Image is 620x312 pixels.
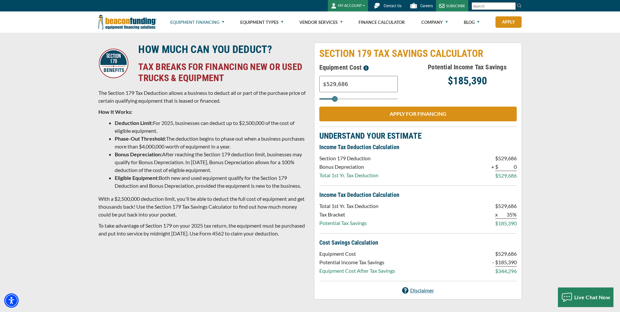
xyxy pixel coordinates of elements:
[498,202,517,210] p: 529,686
[319,48,517,60] p: SECTION 179 TAX SAVINGS CALCULATOR
[558,287,614,307] button: Live Chat Now
[319,211,378,218] p: Tax Bracket
[498,258,517,267] p: 185,390
[359,12,405,33] a: Finance Calculator
[495,267,498,275] p: $
[319,267,395,275] p: Equipment Cost After Tax Savings
[319,163,378,171] p: Bonus Depreciation
[495,250,498,258] p: $
[495,258,498,267] p: $
[495,154,498,162] p: $
[472,2,516,10] input: Search
[138,61,306,84] h4: TAX BREAKS FOR FINANCING NEW OR USED TRUCKS & EQUIPMENT
[115,120,153,126] strong: Deduction Limit:
[115,151,162,157] strong: Bonus Depreciation:
[170,12,224,33] a: Equipment Financing
[498,163,517,171] p: 0
[319,143,517,151] p: Income Tax Deduction Calculation
[509,4,514,9] a: Clear search text
[498,211,517,219] p: 35%
[319,250,395,258] p: Equipment Cost
[319,107,517,121] a: APPLY FOR FINANCING
[115,119,306,135] li: For 2025, businesses can deduct up to $2,500,000 of the cost of eligible equipment.
[319,202,378,210] p: Total 1st Yr. Tax Deduction
[495,16,522,28] a: Apply
[495,211,498,219] p: x
[418,62,517,72] h5: Potential Income Tax Savings
[420,4,433,8] span: Careers
[498,267,517,275] p: 344,296
[495,202,498,210] p: $
[98,11,157,33] img: Beacon Funding Corporation logo
[402,286,434,294] a: Disclaimer
[384,4,401,8] span: Contact Us
[574,294,611,300] span: Live Chat Now
[319,132,517,140] p: UNDERSTAND YOUR ESTIMATE
[498,219,517,227] p: 185,390
[99,48,128,78] img: Circular logo featuring "SECTION 179" at the top and "BENEFITS" at the bottom, with a star in the...
[299,12,343,33] a: Vendor Services
[115,174,306,190] li: Both new and used equipment qualify for the Section 179 Deduction and Bonus Depreciation, provide...
[492,258,494,266] p: -
[319,154,378,162] p: Section 179 Deduction
[319,219,378,227] p: Potential Tax Savings
[410,286,434,294] p: Disclaimer
[495,163,498,171] p: $
[319,62,418,73] h5: Equipment Cost
[138,43,306,56] h3: HOW MUCH CAN YOU DEDUCT?
[98,89,306,105] p: The Section 179 Tax Deduction allows a business to deduct all or part of the purchase price of ce...
[421,12,448,33] a: Company
[319,239,517,247] p: Cost Savings Calculation
[498,172,517,180] p: 529,686
[491,163,494,171] p: +
[464,12,479,33] a: Blog
[498,250,517,258] p: 529,686
[98,195,306,218] p: With a $2,500,000 deduction limit, you'll be able to deduct the full cost of equipment and get th...
[98,222,306,237] p: To take advantage of Section 179 on your 2025 tax return, the equipment must be purchased and put...
[319,191,517,199] p: Income Tax Deduction Calculation
[495,219,498,227] p: $
[319,98,398,99] input: Select range
[115,175,159,181] strong: Eligible Equipment:
[319,76,398,92] input: Text field
[418,77,517,85] p: $185,390
[363,65,369,71] img: section-179-tooltip
[495,172,498,180] p: $
[115,135,166,142] strong: Phase-Out Threshold:
[361,62,371,73] button: Please enter a value between $3,000 and $3,000,000
[517,3,522,8] img: Search
[319,171,378,179] p: Total 1st Yr. Tax Deduction
[98,109,132,115] strong: How It Works:
[115,150,306,174] li: After reaching the Section 179 deduction limit, businesses may qualify for Bonus Depreciation. In...
[319,258,395,266] p: Potential Income Tax Savings
[498,154,517,162] p: 529,686
[4,293,19,308] div: Accessibility Menu
[115,135,306,150] li: The deduction begins to phase out when a business purchases more than $4,000,000 worth of equipme...
[240,12,283,33] a: Equipment Types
